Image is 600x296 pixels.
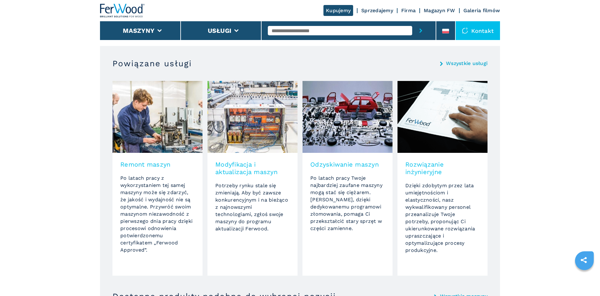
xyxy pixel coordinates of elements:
button: submit-button [412,21,429,40]
h3: Remont maszyn [120,161,195,168]
img: Kontakt [462,28,468,34]
a: Wszystkie usługi [446,61,487,66]
p: Dzięki zdobytym przez lata umiejętnościom i elastyczności, nasz wykwalifikowany personel przeanal... [405,182,480,254]
a: Firma [401,8,416,13]
img: Ferwood [100,4,145,18]
p: Po latach pracy z wykorzystaniem tej samej maszyny może się zdarzyć, że jakość i wydajność nie są... [120,174,195,253]
button: Maszyny [123,27,154,34]
a: Galeria filmów [463,8,500,13]
a: sharethis [576,252,592,268]
a: Remont maszynPo latach pracy z wykorzystaniem tej samej maszyny może się zdarzyć, że jakość i wyd... [112,81,202,276]
button: Usługi [208,27,232,34]
h3: Rozwiązanie inżynieryjne [405,161,480,176]
div: Kontakt [456,21,500,40]
img: image [397,81,487,153]
img: image [112,81,202,153]
img: image [207,81,297,153]
img: image [302,81,392,153]
h3: Powiązane usługi [112,58,192,68]
p: Potrzeby rynku stale się zmieniają. Aby być zawsze konkurencyjnym i na bieżąco z najnowszymi tech... [215,182,290,232]
p: Po latach pracy Twoje najbardziej zaufane maszyny mogą stać się ciężarem. [PERSON_NAME], dzięki d... [310,174,385,232]
h3: Modyfikacja i aktualizacja maszyn [215,161,290,176]
a: Magazyn FW [424,8,455,13]
iframe: Chat [573,268,595,291]
h3: Odzyskiwanie maszyn [310,161,385,168]
a: Sprzedajemy [361,8,393,13]
a: Rozwiązanie inżynieryjneDzięki zdobytym przez lata umiejętnościom i elastyczności, nasz wykwalifi... [397,81,487,276]
a: Kupujemy [323,5,353,16]
a: Odzyskiwanie maszynPo latach pracy Twoje najbardziej zaufane maszyny mogą stać się ciężarem. [PER... [302,81,392,276]
a: Modyfikacja i aktualizacja maszynPotrzeby rynku stale się zmieniają. Aby być zawsze konkurencyjny... [207,81,297,276]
